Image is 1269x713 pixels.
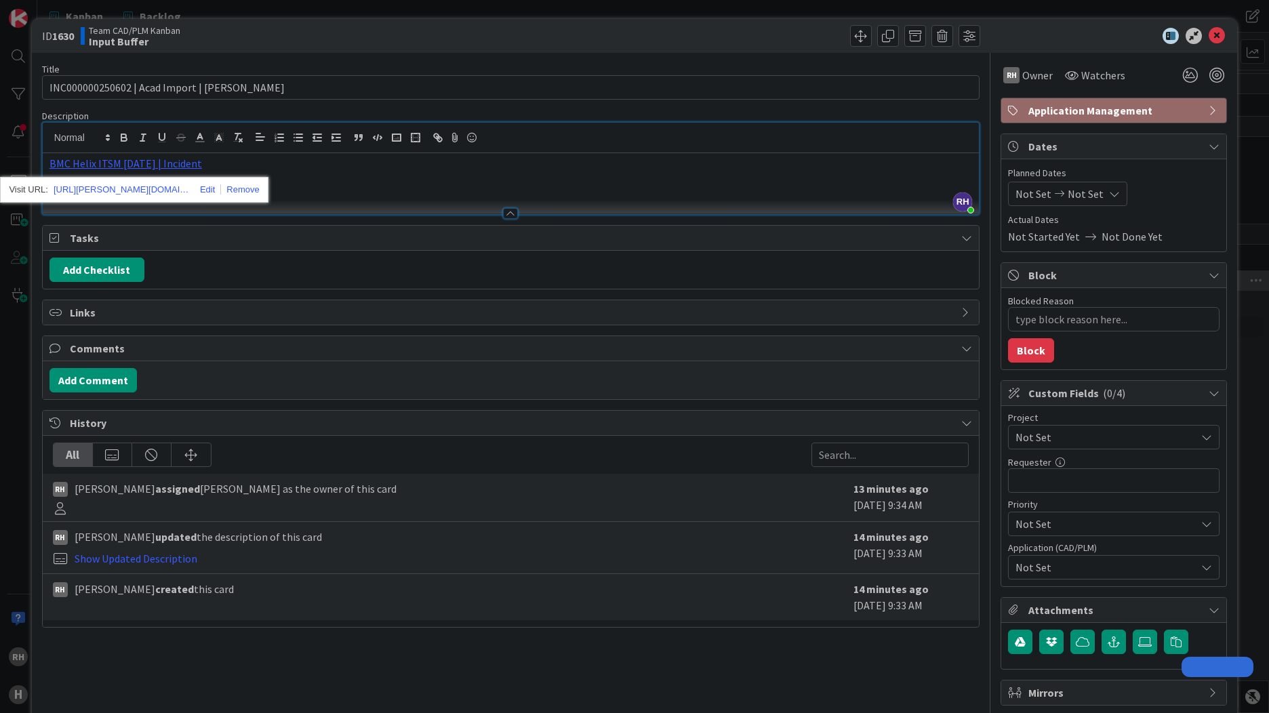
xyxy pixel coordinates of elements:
[89,36,180,47] b: Input Buffer
[953,192,972,211] span: RH
[54,181,189,199] a: [URL][PERSON_NAME][DOMAIN_NAME]
[49,157,202,170] a: BMC Helix ITSM [DATE] | Incident
[155,530,197,544] b: updated
[75,581,234,597] span: [PERSON_NAME] this card
[1028,602,1202,618] span: Attachments
[54,443,93,466] div: All
[1028,685,1202,701] span: Mirrors
[1103,386,1125,400] span: ( 0/4 )
[1008,338,1054,363] button: Block
[1015,428,1189,447] span: Not Set
[853,581,969,613] div: [DATE] 9:33 AM
[853,530,929,544] b: 14 minutes ago
[155,582,194,596] b: created
[1028,102,1202,119] span: Application Management
[75,481,397,497] span: [PERSON_NAME] [PERSON_NAME] as the owner of this card
[811,443,969,467] input: Search...
[1008,543,1220,552] div: Application (CAD/PLM)
[1003,67,1020,83] div: RH
[1015,514,1189,533] span: Not Set
[75,552,197,565] a: Show Updated Description
[1015,186,1051,202] span: Not Set
[1008,500,1220,509] div: Priority
[1102,228,1163,245] span: Not Done Yet
[42,110,89,122] span: Description
[1028,138,1202,155] span: Dates
[53,530,68,545] div: RH
[155,482,200,495] b: assigned
[1028,267,1202,283] span: Block
[853,481,969,514] div: [DATE] 9:34 AM
[70,304,954,321] span: Links
[70,340,954,356] span: Comments
[52,29,74,43] b: 1630
[1008,295,1074,307] label: Blocked Reason
[1008,166,1220,180] span: Planned Dates
[853,529,969,567] div: [DATE] 9:33 AM
[1008,456,1051,468] label: Requester
[49,258,144,282] button: Add Checklist
[53,582,68,597] div: RH
[1081,67,1125,83] span: Watchers
[853,582,929,596] b: 14 minutes ago
[42,28,74,44] span: ID
[1008,413,1220,422] div: Project
[1028,385,1202,401] span: Custom Fields
[1068,186,1104,202] span: Not Set
[1008,213,1220,227] span: Actual Dates
[42,75,980,100] input: type card name here...
[70,230,954,246] span: Tasks
[1015,559,1196,575] span: Not Set
[853,482,929,495] b: 13 minutes ago
[1022,67,1053,83] span: Owner
[1008,228,1080,245] span: Not Started Yet
[70,415,954,431] span: History
[89,25,180,36] span: Team CAD/PLM Kanban
[75,529,322,545] span: [PERSON_NAME] the description of this card
[53,482,68,497] div: RH
[49,368,137,392] button: Add Comment
[42,63,60,75] label: Title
